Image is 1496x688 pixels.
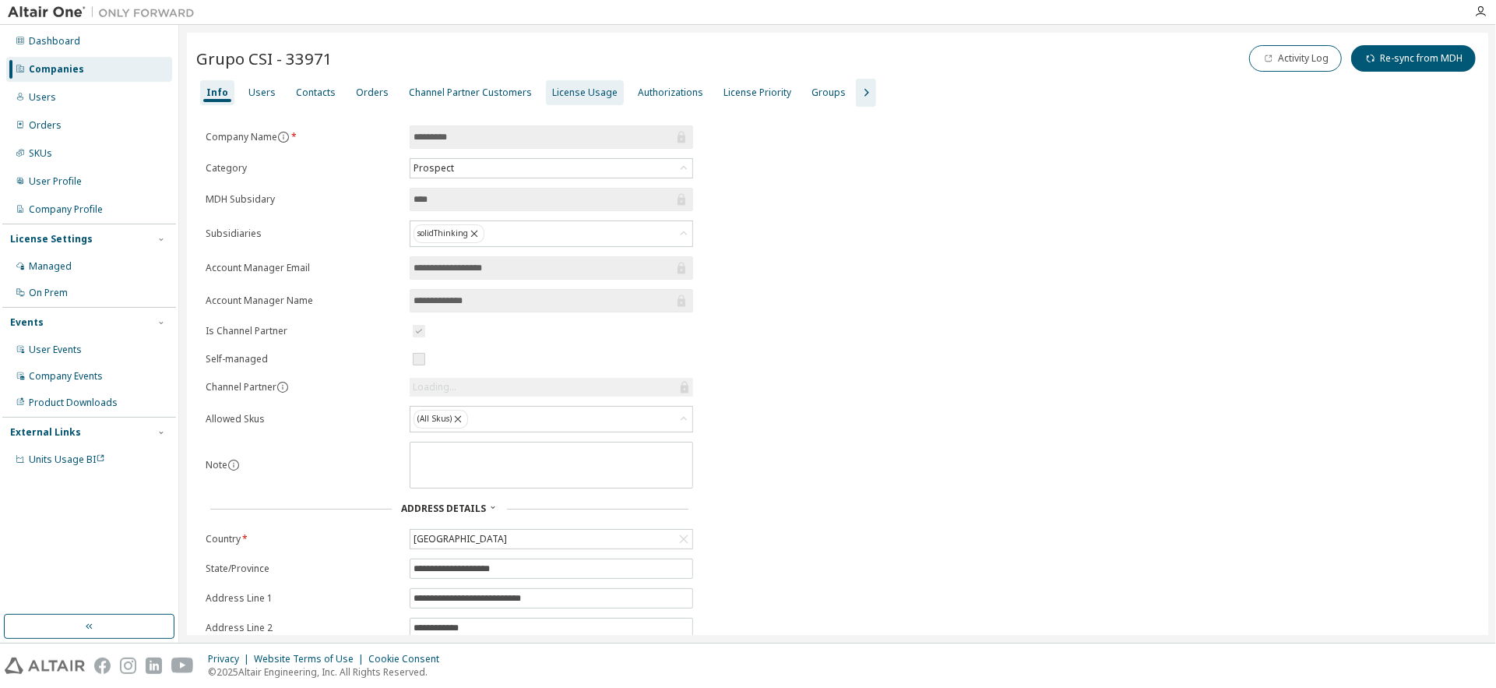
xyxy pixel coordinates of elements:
[171,658,194,674] img: youtube.svg
[206,325,400,337] label: Is Channel Partner
[410,378,693,397] div: Loading...
[413,381,456,393] div: Loading...
[1249,45,1342,72] button: Activity Log
[8,5,202,20] img: Altair One
[29,453,105,466] span: Units Usage BI
[356,86,389,99] div: Orders
[411,531,509,548] div: [GEOGRAPHIC_DATA]
[409,86,532,99] div: Channel Partner Customers
[552,86,618,99] div: License Usage
[29,147,52,160] div: SKUs
[206,622,400,634] label: Address Line 2
[410,530,692,549] div: [GEOGRAPHIC_DATA]
[277,131,290,143] button: information
[196,48,333,69] span: Grupo CSI - 33971
[29,91,56,104] div: Users
[10,426,81,439] div: External Links
[411,160,456,177] div: Prospect
[206,353,400,365] label: Self-managed
[401,502,486,515] span: Address Details
[29,119,62,132] div: Orders
[206,193,400,206] label: MDH Subsidary
[410,159,692,178] div: Prospect
[5,658,85,674] img: altair_logo.svg
[29,35,80,48] div: Dashboard
[296,86,336,99] div: Contacts
[206,86,228,99] div: Info
[227,459,240,471] button: information
[29,63,84,76] div: Companies
[208,665,449,679] p: © 2025 Altair Engineering, Inc. All Rights Reserved.
[206,131,400,143] label: Company Name
[414,410,468,429] div: (All Skus)
[208,653,254,665] div: Privacy
[206,162,400,175] label: Category
[206,380,276,393] label: Channel Partner
[248,86,276,99] div: Users
[120,658,136,674] img: instagram.svg
[206,295,400,307] label: Account Manager Name
[206,563,400,575] label: State/Province
[410,407,692,432] div: (All Skus)
[276,381,289,393] button: information
[206,262,400,274] label: Account Manager Email
[254,653,368,665] div: Website Terms of Use
[206,228,400,240] label: Subsidiaries
[10,316,44,329] div: Events
[638,86,703,99] div: Authorizations
[206,413,400,425] label: Allowed Skus
[206,458,227,471] label: Note
[10,233,93,245] div: License Settings
[811,86,846,99] div: Groups
[29,175,82,188] div: User Profile
[146,658,162,674] img: linkedin.svg
[206,592,400,605] label: Address Line 1
[29,203,103,216] div: Company Profile
[723,86,791,99] div: License Priority
[410,221,692,246] div: solidThinking
[1351,45,1476,72] button: Re-sync from MDH
[414,224,484,243] div: solidThinking
[29,260,72,273] div: Managed
[206,533,400,545] label: Country
[29,287,68,299] div: On Prem
[94,658,111,674] img: facebook.svg
[29,370,103,383] div: Company Events
[29,397,118,409] div: Product Downloads
[368,653,449,665] div: Cookie Consent
[29,344,82,356] div: User Events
